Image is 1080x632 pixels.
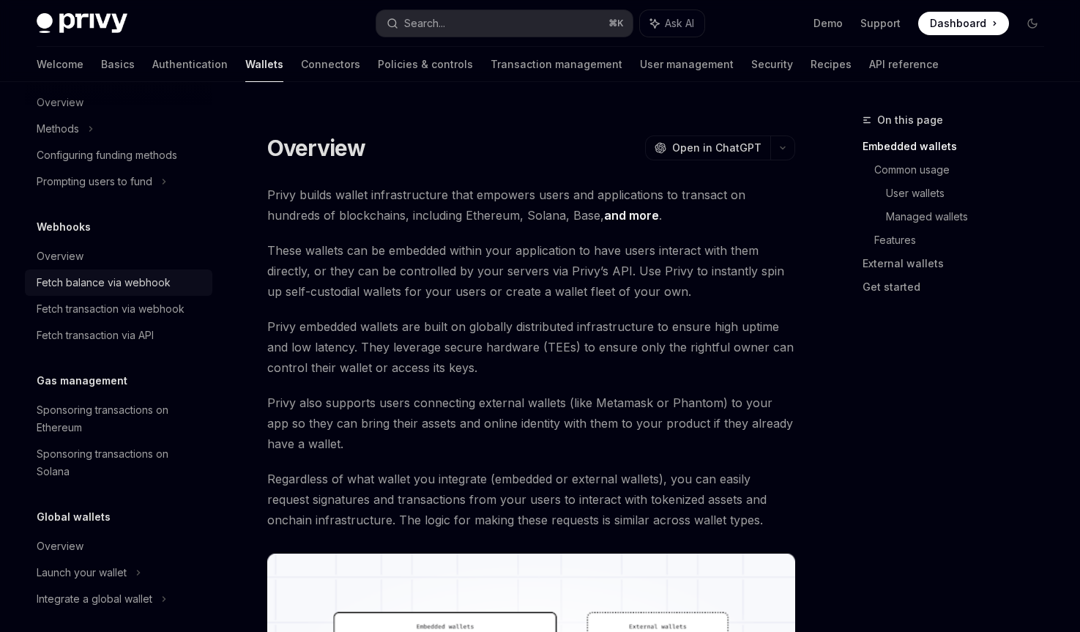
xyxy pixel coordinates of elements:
a: Transaction management [491,47,622,82]
span: On this page [877,111,943,129]
a: Get started [863,275,1056,299]
div: Prompting users to fund [37,173,152,190]
span: Privy embedded wallets are built on globally distributed infrastructure to ensure high uptime and... [267,316,795,378]
div: Fetch transaction via API [37,327,154,344]
a: Overview [25,243,212,269]
a: API reference [869,47,939,82]
button: Search...⌘K [376,10,633,37]
span: Ask AI [665,16,694,31]
span: Regardless of what wallet you integrate (embedded or external wallets), you can easily request si... [267,469,795,530]
button: Open in ChatGPT [645,135,770,160]
a: Demo [813,16,843,31]
div: Fetch balance via webhook [37,274,171,291]
a: Fetch transaction via webhook [25,296,212,322]
h5: Global wallets [37,508,111,526]
a: Configuring funding methods [25,142,212,168]
div: Search... [404,15,445,32]
a: Security [751,47,793,82]
div: Sponsoring transactions on Solana [37,445,204,480]
img: dark logo [37,13,127,34]
h5: Gas management [37,372,127,390]
a: Fetch transaction via API [25,322,212,349]
a: Sponsoring transactions on Solana [25,441,212,485]
a: Connectors [301,47,360,82]
a: Fetch balance via webhook [25,269,212,296]
a: Common usage [874,158,1056,182]
a: Support [860,16,901,31]
div: Methods [37,120,79,138]
div: Configuring funding methods [37,146,177,164]
span: Privy also supports users connecting external wallets (like Metamask or Phantom) to your app so t... [267,393,795,454]
span: Dashboard [930,16,986,31]
div: Overview [37,248,83,265]
span: Open in ChatGPT [672,141,761,155]
div: Launch your wallet [37,564,127,581]
a: Welcome [37,47,83,82]
a: Policies & controls [378,47,473,82]
a: Authentication [152,47,228,82]
a: Features [874,228,1056,252]
a: User management [640,47,734,82]
a: External wallets [863,252,1056,275]
h1: Overview [267,135,366,161]
div: Fetch transaction via webhook [37,300,185,318]
a: Wallets [245,47,283,82]
a: Sponsoring transactions on Ethereum [25,397,212,441]
a: and more [604,208,659,223]
a: Embedded wallets [863,135,1056,158]
a: Managed wallets [886,205,1056,228]
div: Overview [37,538,83,555]
a: Recipes [811,47,852,82]
button: Ask AI [640,10,704,37]
span: Privy builds wallet infrastructure that empowers users and applications to transact on hundreds o... [267,185,795,226]
h5: Webhooks [37,218,91,236]
a: Overview [25,533,212,559]
span: ⌘ K [608,18,624,29]
div: Integrate a global wallet [37,590,152,608]
span: These wallets can be embedded within your application to have users interact with them directly, ... [267,240,795,302]
div: Sponsoring transactions on Ethereum [37,401,204,436]
a: User wallets [886,182,1056,205]
a: Dashboard [918,12,1009,35]
a: Basics [101,47,135,82]
button: Toggle dark mode [1021,12,1044,35]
